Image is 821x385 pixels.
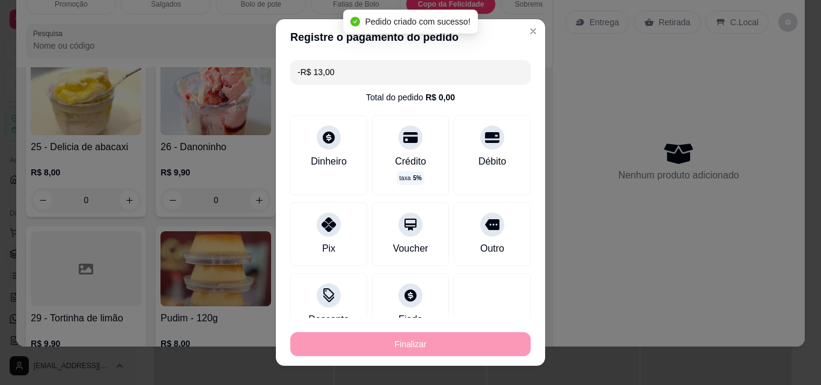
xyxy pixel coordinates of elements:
[393,241,429,256] div: Voucher
[523,22,543,41] button: Close
[365,17,470,26] span: Pedido criado com sucesso!
[298,60,523,84] input: Ex.: hambúrguer de cordeiro
[399,174,421,183] p: taxa
[311,154,347,169] div: Dinheiro
[308,312,349,327] div: Desconto
[350,17,360,26] span: check-circle
[276,19,545,55] header: Registre o pagamento do pedido
[322,241,335,256] div: Pix
[366,91,455,103] div: Total do pedido
[398,312,423,327] div: Fiado
[413,174,421,183] span: 5 %
[395,154,426,169] div: Crédito
[480,241,504,256] div: Outro
[426,91,455,103] div: R$ 0,00
[478,154,506,169] div: Débito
